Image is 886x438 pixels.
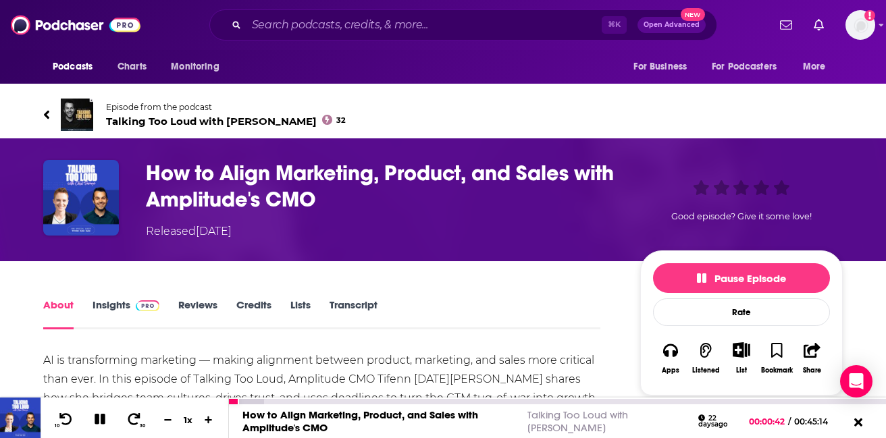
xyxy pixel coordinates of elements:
span: 32 [336,117,346,124]
a: Reviews [178,298,217,329]
div: Apps [662,366,679,375]
a: Charts [109,54,155,80]
span: 00:00:42 [749,416,788,427]
div: Search podcasts, credits, & more... [209,9,717,40]
button: Apps [653,333,688,383]
a: Lists [290,298,311,329]
div: Released [DATE] [146,223,232,240]
button: Open AdvancedNew [637,17,706,33]
button: open menu [793,54,843,80]
button: Share [795,333,830,383]
a: Show notifications dropdown [808,13,829,36]
span: Talking Too Loud with [PERSON_NAME] [106,115,346,128]
button: open menu [161,54,236,80]
a: Show notifications dropdown [775,13,798,36]
span: 00:45:14 [791,416,841,427]
div: Show More ButtonList [724,333,759,383]
span: Logged in as Inkhouse1 [845,10,875,40]
button: Listened [688,333,723,383]
div: 22 days ago [698,414,740,429]
span: Pause Episode [697,272,786,285]
span: ⌘ K [602,16,627,34]
img: Podchaser - Follow, Share and Rate Podcasts [11,12,140,38]
span: Open Advanced [644,22,700,28]
a: About [43,298,74,329]
span: 30 [140,423,145,429]
div: List [736,366,747,375]
input: Search podcasts, credits, & more... [246,14,602,36]
button: Pause Episode [653,263,830,293]
span: More [803,57,826,76]
a: Talking Too Loud with [PERSON_NAME] [527,408,628,434]
button: 30 [122,412,148,429]
button: Show More Button [727,342,755,357]
span: For Podcasters [712,57,777,76]
div: Share [803,366,821,375]
button: Bookmark [759,333,794,383]
button: open menu [43,54,110,80]
span: Good episode? Give it some love! [671,211,812,221]
button: 10 [52,412,78,429]
span: Charts [118,57,147,76]
a: Transcript [330,298,377,329]
img: How to Align Marketing, Product, and Sales with Amplitude's CMO [43,160,119,236]
h1: How to Align Marketing, Product, and Sales with Amplitude's CMO [146,160,619,213]
span: Episode from the podcast [106,102,346,112]
span: Podcasts [53,57,93,76]
a: InsightsPodchaser Pro [93,298,159,329]
img: Podchaser Pro [136,300,159,311]
button: Show profile menu [845,10,875,40]
svg: Add a profile image [864,10,875,21]
img: Talking Too Loud with Chris Savage [61,99,93,131]
div: 1 x [177,414,200,425]
span: 10 [55,423,59,429]
span: Monitoring [171,57,219,76]
img: User Profile [845,10,875,40]
button: open menu [703,54,796,80]
div: Bookmark [761,366,793,375]
div: Rate [653,298,830,326]
button: open menu [624,54,704,80]
span: New [681,8,705,21]
div: Listened [692,366,720,375]
a: Talking Too Loud with Chris SavageEpisode from the podcastTalking Too Loud with [PERSON_NAME]32 [43,99,843,131]
a: How to Align Marketing, Product, and Sales with Amplitude's CMO [242,408,478,434]
span: For Business [633,57,687,76]
div: Open Intercom Messenger [840,365,872,398]
span: / [788,416,791,427]
a: Credits [236,298,271,329]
